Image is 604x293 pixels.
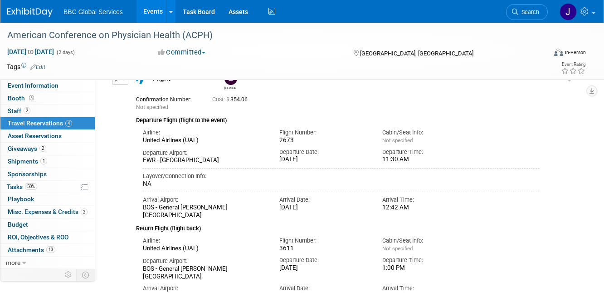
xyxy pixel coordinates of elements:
[382,156,471,164] div: 11:30 AM
[155,48,209,57] button: Committed
[8,119,72,127] span: Travel Reservations
[40,158,47,164] span: 1
[143,196,266,204] div: Arrival Airport:
[0,193,95,205] a: Playbook
[0,257,95,269] a: more
[279,148,368,156] div: Departure Date:
[224,85,236,90] div: Ethan Denkensohn
[143,157,266,164] div: EWR - [GEOGRAPHIC_DATA]
[518,9,539,15] span: Search
[6,259,20,266] span: more
[0,206,95,218] a: Misc. Expenses & Credits2
[46,246,55,253] span: 13
[554,49,563,56] img: Format-Inperson.png
[382,196,471,204] div: Arrival Time:
[143,204,266,219] div: BOS - General [PERSON_NAME][GEOGRAPHIC_DATA]
[8,132,62,139] span: Asset Reservations
[143,245,266,253] div: United Airlines (UAL)
[143,149,266,157] div: Departure Airport:
[8,246,55,253] span: Attachments
[8,82,58,89] span: Event Information
[506,4,548,20] a: Search
[279,129,368,137] div: Flight Number:
[8,170,47,178] span: Sponsorships
[0,105,95,117] a: Staff2
[222,72,238,90] div: Ethan Denkensohn
[8,208,88,215] span: Misc. Expenses & Credits
[279,196,368,204] div: Arrival Date:
[212,96,230,103] span: Cost: $
[0,92,95,104] a: Booth
[136,94,199,103] div: Confirmation Number:
[77,269,95,281] td: Toggle Event Tabs
[501,47,586,61] div: Event Format
[8,107,30,114] span: Staff
[382,137,413,144] span: Not specified
[382,264,471,272] div: 1:00 PM
[136,219,539,233] div: Return Flight (flight back)
[382,284,471,293] div: Arrival Time:
[8,94,36,102] span: Booth
[25,183,37,190] span: 50%
[30,64,45,70] a: Edit
[65,120,72,127] span: 4
[8,145,46,152] span: Giveaways
[8,233,68,241] span: ROI, Objectives & ROO
[8,158,47,165] span: Shipments
[279,237,368,245] div: Flight Number:
[0,155,95,168] a: Shipments1
[561,62,585,67] div: Event Rating
[360,50,473,57] span: [GEOGRAPHIC_DATA], [GEOGRAPHIC_DATA]
[8,221,28,228] span: Budget
[39,145,46,152] span: 2
[279,137,368,144] div: 2673
[279,284,368,293] div: Arrival Date:
[81,209,88,215] span: 2
[143,172,539,180] div: Layover/Connection Info:
[56,50,75,55] span: (2 days)
[279,245,368,253] div: 3611
[143,237,266,245] div: Airline:
[143,180,539,188] div: NA
[565,49,586,56] div: In-Person
[560,3,577,20] img: Jennifer Benedict
[279,204,368,212] div: [DATE]
[27,94,36,101] span: Booth not reserved yet
[26,48,35,55] span: to
[143,257,266,265] div: Departure Airport:
[0,79,95,92] a: Event Information
[61,269,77,281] td: Personalize Event Tab Strip
[382,129,471,137] div: Cabin/Seat Info:
[63,8,123,15] span: BBC Global Services
[0,117,95,129] a: Travel Reservations4
[382,245,413,252] span: Not specified
[4,27,536,44] div: American Conference on Physician Health (ACPH)
[143,284,266,293] div: Arrival Airport:
[0,244,95,256] a: Attachments13
[0,231,95,243] a: ROI, Objectives & ROO
[7,62,45,71] td: Tags
[382,148,471,156] div: Departure Time:
[0,143,95,155] a: Giveaways2
[382,256,471,264] div: Departure Time:
[143,137,266,144] div: United Airlines (UAL)
[0,168,95,180] a: Sponsorships
[0,219,95,231] a: Budget
[8,195,34,203] span: Playbook
[279,256,368,264] div: Departure Date:
[7,8,53,17] img: ExhibitDay
[136,104,168,110] span: Not specified
[7,48,54,56] span: [DATE] [DATE]
[136,111,539,125] div: Departure Flight (flight to the event)
[279,264,368,272] div: [DATE]
[382,204,471,212] div: 12:42 AM
[7,183,37,190] span: Tasks
[382,237,471,245] div: Cabin/Seat Info:
[0,181,95,193] a: Tasks50%
[24,107,30,114] span: 2
[143,265,266,281] div: BOS - General [PERSON_NAME][GEOGRAPHIC_DATA]
[279,156,368,164] div: [DATE]
[212,96,251,103] span: 354.06
[0,130,95,142] a: Asset Reservations
[143,129,266,137] div: Airline:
